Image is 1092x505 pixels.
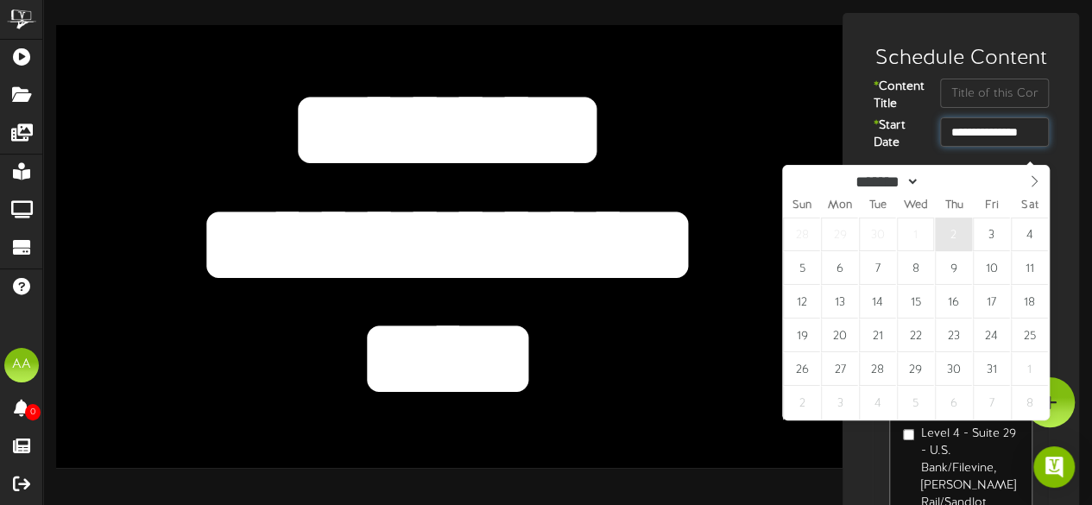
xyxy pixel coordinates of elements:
span: November 8, 2025 [1011,386,1048,420]
span: October 17, 2025 [973,285,1010,319]
span: October 7, 2025 [859,251,896,285]
span: October 25, 2025 [1011,319,1048,352]
span: October 23, 2025 [935,319,972,352]
span: October 21, 2025 [859,319,896,352]
span: October 6, 2025 [821,251,858,285]
span: October 1, 2025 [897,218,934,251]
span: October 13, 2025 [821,285,858,319]
span: October 2, 2025 [935,218,972,251]
span: October 8, 2025 [897,251,934,285]
div: AA [4,348,39,382]
span: October 4, 2025 [1011,218,1048,251]
h3: Schedule Content [860,47,1062,70]
span: November 6, 2025 [935,386,972,420]
span: November 1, 2025 [1011,352,1048,386]
span: October 10, 2025 [973,251,1010,285]
span: November 7, 2025 [973,386,1010,420]
span: October 22, 2025 [897,319,934,352]
span: November 4, 2025 [859,386,896,420]
span: Wed [897,200,935,211]
span: Mon [821,200,859,211]
span: November 5, 2025 [897,386,934,420]
input: Level 4 - Suite 29 - U.S. Bank/Filevine, [PERSON_NAME] Rail/Sandlot Partners [903,429,914,440]
span: September 29, 2025 [821,218,858,251]
span: October 29, 2025 [897,352,934,386]
span: Tue [859,200,897,211]
input: Year [919,173,982,191]
span: October 9, 2025 [935,251,972,285]
span: October 20, 2025 [821,319,858,352]
span: October 27, 2025 [821,352,858,386]
span: October 5, 2025 [783,251,820,285]
span: October 31, 2025 [973,352,1010,386]
span: November 3, 2025 [821,386,858,420]
span: October 11, 2025 [1011,251,1048,285]
label: Start Date [860,117,927,152]
span: October 18, 2025 [1011,285,1048,319]
span: October 12, 2025 [783,285,820,319]
span: Fri [973,200,1011,211]
div: Open Intercom Messenger [1033,446,1075,488]
label: End Date [860,165,927,199]
span: October 16, 2025 [935,285,972,319]
span: September 28, 2025 [783,218,820,251]
span: October 30, 2025 [935,352,972,386]
span: October 28, 2025 [859,352,896,386]
span: September 30, 2025 [859,218,896,251]
span: November 2, 2025 [783,386,820,420]
span: October 14, 2025 [859,285,896,319]
span: Sat [1011,200,1049,211]
span: Sun [783,200,821,211]
span: October 3, 2025 [973,218,1010,251]
label: Content Title [860,79,927,113]
span: October 24, 2025 [973,319,1010,352]
input: Title of this Content [940,79,1049,108]
span: October 15, 2025 [897,285,934,319]
span: October 19, 2025 [783,319,820,352]
span: 0 [25,404,41,420]
span: Thu [935,200,973,211]
span: October 26, 2025 [783,352,820,386]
